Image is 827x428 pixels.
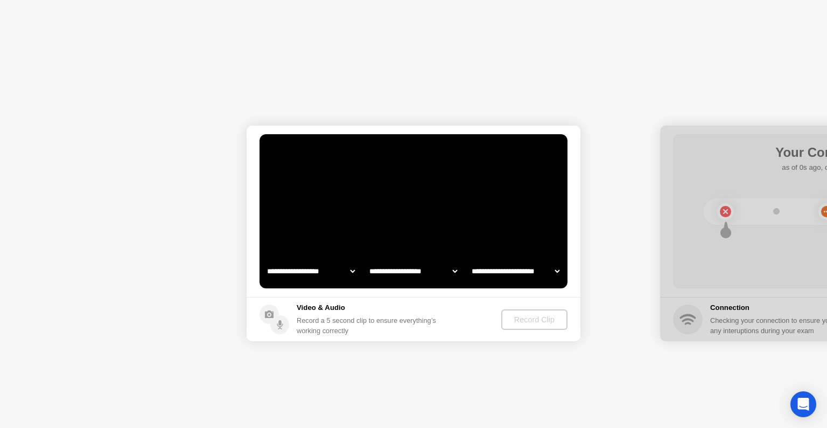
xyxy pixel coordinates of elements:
div: Record Clip [506,315,563,324]
button: Record Clip [501,309,567,330]
div: Open Intercom Messenger [790,391,816,417]
select: Available speakers [367,260,459,282]
div: Record a 5 second clip to ensure everything’s working correctly [297,315,440,336]
h5: Video & Audio [297,302,440,313]
select: Available microphones [469,260,562,282]
select: Available cameras [265,260,357,282]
